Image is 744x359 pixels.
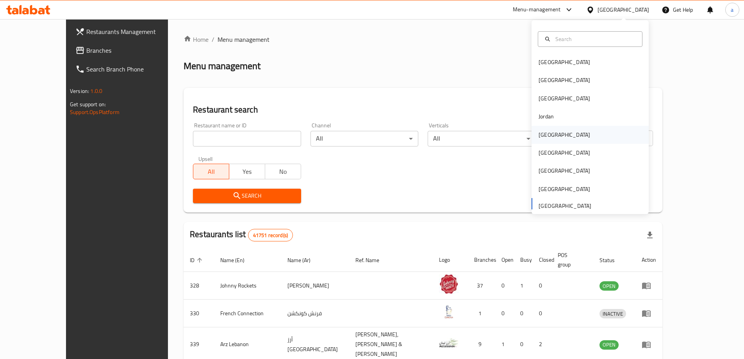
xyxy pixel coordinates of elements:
td: 1 [468,300,495,327]
div: Menu [642,309,656,318]
div: [GEOGRAPHIC_DATA] [539,130,590,139]
td: 330 [184,300,214,327]
h2: Menu management [184,60,260,72]
div: Total records count [248,229,293,241]
th: Action [635,248,662,272]
button: All [193,164,229,179]
span: OPEN [599,282,619,291]
td: 0 [495,272,514,300]
div: [GEOGRAPHIC_DATA] [539,94,590,103]
div: [GEOGRAPHIC_DATA] [598,5,649,14]
span: Name (En) [220,255,255,265]
h2: Restaurant search [193,104,653,116]
th: Open [495,248,514,272]
span: INACTIVE [599,309,626,318]
div: Jordan [539,112,554,121]
span: Branches [86,46,184,55]
a: Branches [69,41,190,60]
li: / [212,35,214,44]
div: [GEOGRAPHIC_DATA] [539,76,590,84]
a: Search Branch Phone [69,60,190,79]
div: Menu [642,340,656,349]
td: Johnny Rockets [214,272,281,300]
td: فرنش كونكشن [281,300,349,327]
td: French Connection [214,300,281,327]
div: All [310,131,418,146]
td: 0 [495,300,514,327]
span: Yes [232,166,262,177]
span: 1.0.0 [90,86,102,96]
h2: Restaurants list [190,229,293,241]
th: Closed [533,248,551,272]
button: Yes [229,164,265,179]
span: Menu management [218,35,269,44]
span: Version: [70,86,89,96]
label: Upsell [198,156,213,161]
a: Restaurants Management [69,22,190,41]
span: Search [199,191,294,201]
div: [GEOGRAPHIC_DATA] [539,166,590,175]
div: All [428,131,535,146]
td: 0 [533,272,551,300]
div: Export file [641,226,659,245]
input: Search [552,35,637,43]
img: Johnny Rockets [439,274,459,294]
div: Menu-management [513,5,561,14]
div: [GEOGRAPHIC_DATA] [539,58,590,66]
span: Restaurants Management [86,27,184,36]
th: Logo [433,248,468,272]
input: Search for restaurant name or ID.. [193,131,301,146]
span: OPEN [599,340,619,349]
div: Menu [642,281,656,290]
div: OPEN [599,340,619,350]
span: No [268,166,298,177]
nav: breadcrumb [184,35,662,44]
span: Status [599,255,625,265]
button: Search [193,189,301,203]
td: 328 [184,272,214,300]
span: All [196,166,226,177]
th: Busy [514,248,533,272]
span: 41751 record(s) [248,232,293,239]
div: [GEOGRAPHIC_DATA] [539,148,590,157]
span: a [731,5,733,14]
td: 37 [468,272,495,300]
a: Support.OpsPlatform [70,107,120,117]
img: Arz Lebanon [439,333,459,353]
span: ID [190,255,205,265]
td: [PERSON_NAME] [281,272,349,300]
td: 0 [533,300,551,327]
div: [GEOGRAPHIC_DATA] [539,185,590,193]
a: Home [184,35,209,44]
button: No [265,164,301,179]
span: POS group [558,250,584,269]
img: French Connection [439,302,459,321]
span: Name (Ar) [287,255,321,265]
span: Search Branch Phone [86,64,184,74]
td: 0 [514,300,533,327]
td: 1 [514,272,533,300]
th: Branches [468,248,495,272]
span: Get support on: [70,99,106,109]
span: Ref. Name [355,255,389,265]
div: OPEN [599,281,619,291]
